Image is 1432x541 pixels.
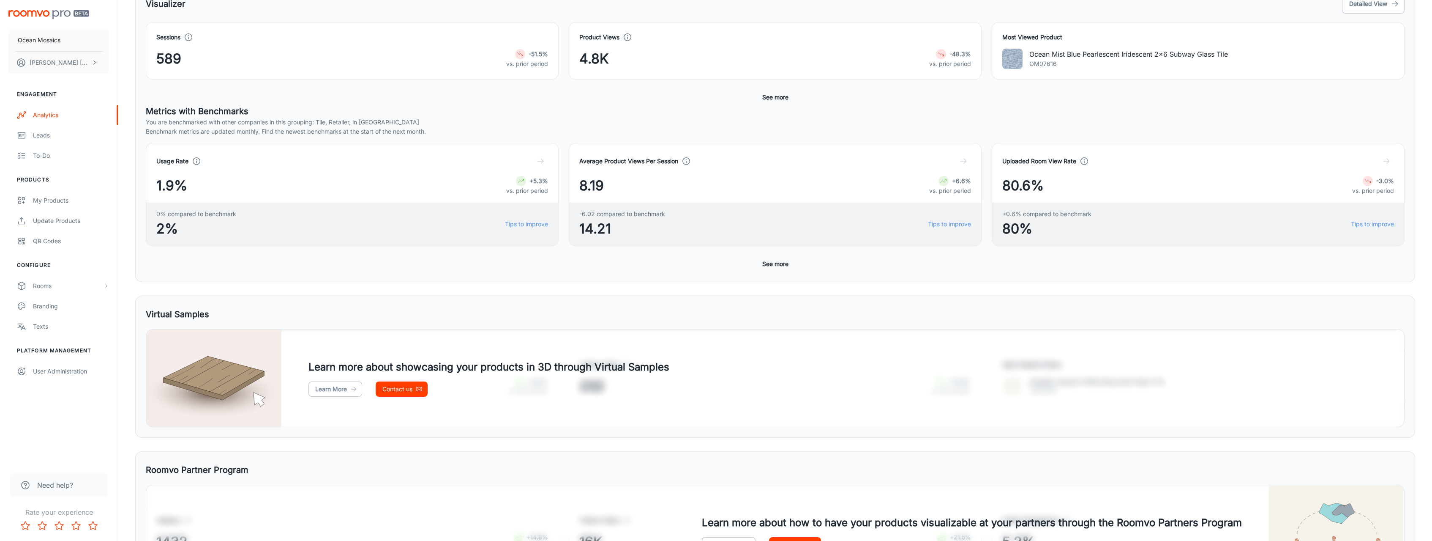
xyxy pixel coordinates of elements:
[37,480,73,490] span: Need help?
[1002,219,1091,239] span: 80%
[33,196,109,205] div: My Products
[34,517,51,534] button: Rate 2 star
[17,517,34,534] button: Rate 1 star
[702,515,1242,530] h4: Learn more about how to have your products visualizable at your partners through the Roomvo Partn...
[33,216,109,225] div: Update Products
[1002,176,1044,196] span: 80.6%
[156,49,181,69] span: 589
[33,302,109,311] div: Branding
[156,176,187,196] span: 1.9%
[579,219,665,239] span: 14.21
[1002,209,1091,219] span: +0.6% compared to benchmark
[506,186,548,195] p: vs. prior period
[928,220,971,229] a: Tips to improve
[8,29,109,51] button: Ocean Mosaics
[1351,220,1394,229] a: Tips to improve
[506,59,548,69] p: vs. prior period
[1002,33,1394,42] h4: Most Viewed Product
[759,90,792,105] button: See more
[1352,186,1394,195] p: vs. prior period
[376,382,428,397] a: Contact us
[156,33,180,42] h4: Sessions
[33,131,109,140] div: Leads
[7,507,111,517] p: Rate your experience
[156,157,188,166] h4: Usage Rate
[146,105,1405,118] h5: Metrics with Benchmarks
[146,118,1405,127] p: You are benchmarked with other companies in this grouping: Tile, Retailer, in [GEOGRAPHIC_DATA]
[308,360,669,375] h4: Learn more about showcasing your products in 3D through Virtual Samples
[308,382,362,397] a: Learn More
[33,110,109,120] div: Analytics
[8,52,109,74] button: [PERSON_NAME] [PERSON_NAME]
[8,10,89,19] img: Roomvo PRO Beta
[156,209,236,219] span: 0% compared to benchmark
[33,322,109,331] div: Texts
[759,256,792,272] button: See more
[929,59,971,69] p: vs. prior period
[529,177,548,184] strong: +5.3%
[579,157,678,166] h4: Average Product Views Per Session
[51,517,68,534] button: Rate 3 star
[146,308,209,321] h5: Virtual Samples
[579,209,665,219] span: -6.02 compared to benchmark
[30,58,89,67] p: [PERSON_NAME] [PERSON_NAME]
[85,517,101,534] button: Rate 5 star
[952,177,971,184] strong: +6.6%
[949,50,971,58] strong: -48.3%
[156,219,236,239] span: 2%
[579,33,619,42] h4: Product Views
[1002,49,1023,69] img: Ocean Mist Blue Pearlescent Iridescent 2x6 Subway Glass Tile
[33,367,109,376] div: User Administration
[68,517,85,534] button: Rate 4 star
[18,36,60,45] p: Ocean Mosaics
[33,281,103,291] div: Rooms
[579,49,609,69] span: 4.8K
[1029,59,1228,69] p: OM07616
[579,176,604,196] span: 8.19
[1002,157,1076,166] h4: Uploaded Room View Rate
[929,186,971,195] p: vs. prior period
[33,151,109,160] div: To-do
[146,464,248,476] h5: Roomvo Partner Program
[529,50,548,58] strong: -51.5%
[1029,49,1228,59] p: Ocean Mist Blue Pearlescent Iridescent 2x6 Subway Glass Tile
[505,220,548,229] a: Tips to improve
[1376,177,1394,184] strong: -3.0%
[33,236,109,246] div: QR Codes
[146,127,1405,136] p: Benchmark metrics are updated monthly. Find the newest benchmarks at the start of the next month.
